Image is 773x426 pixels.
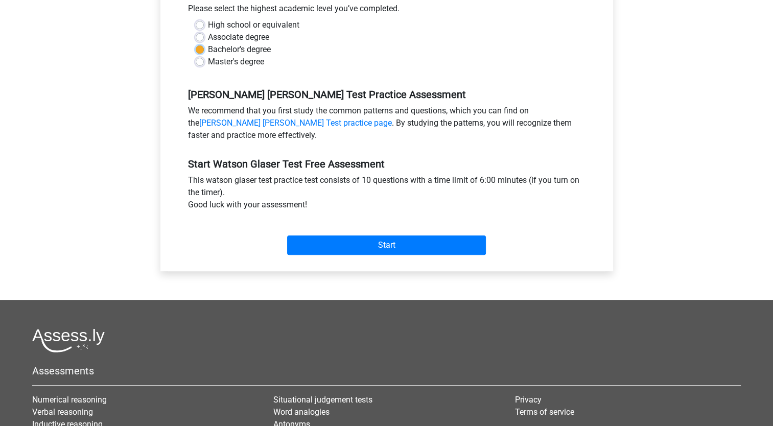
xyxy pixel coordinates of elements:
[208,31,269,43] label: Associate degree
[273,395,372,405] a: Situational judgement tests
[273,407,330,417] a: Word analogies
[180,3,593,19] div: Please select the highest academic level you’ve completed.
[515,395,542,405] a: Privacy
[208,43,271,56] label: Bachelor's degree
[32,407,93,417] a: Verbal reasoning
[199,118,392,128] a: [PERSON_NAME] [PERSON_NAME] Test practice page
[208,19,299,31] label: High school or equivalent
[188,88,585,101] h5: [PERSON_NAME] [PERSON_NAME] Test Practice Assessment
[515,407,574,417] a: Terms of service
[188,158,585,170] h5: Start Watson Glaser Test Free Assessment
[180,105,593,146] div: We recommend that you first study the common patterns and questions, which you can find on the . ...
[32,395,107,405] a: Numerical reasoning
[287,235,486,255] input: Start
[208,56,264,68] label: Master's degree
[32,328,105,352] img: Assessly logo
[180,174,593,215] div: This watson glaser test practice test consists of 10 questions with a time limit of 6:00 minutes ...
[32,365,741,377] h5: Assessments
